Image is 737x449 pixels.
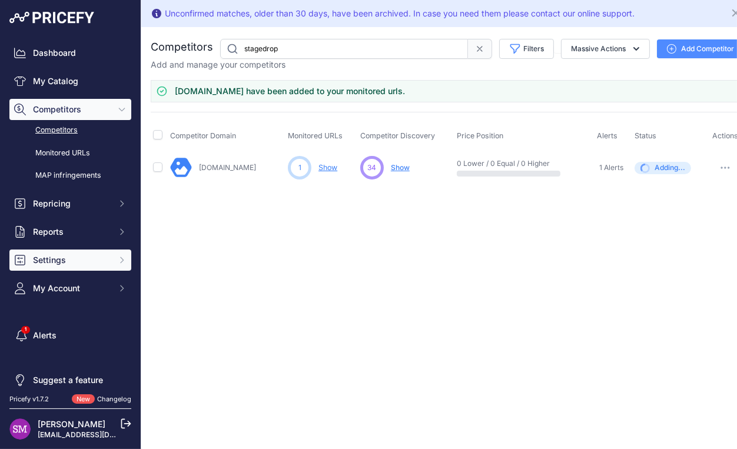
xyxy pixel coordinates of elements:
span: 1 Alerts [599,163,623,172]
span: Settings [33,254,110,266]
a: [EMAIL_ADDRESS][DOMAIN_NAME] [38,430,161,439]
span: Status [635,131,656,140]
span: New [72,394,95,404]
a: MAP infringements [9,165,131,186]
span: My Account [33,282,110,294]
a: Dashboard [9,42,131,64]
a: Competitors [9,120,131,141]
button: Filters [499,39,554,59]
div: Pricefy v1.7.2 [9,394,49,404]
a: [PERSON_NAME] [38,419,105,429]
a: My Catalog [9,71,131,92]
a: 1 Alerts [597,162,623,174]
a: Alerts [9,325,131,346]
button: Settings [9,250,131,271]
span: 1 [298,162,301,173]
span: Competitors [33,104,110,115]
span: Competitor Domain [170,131,236,140]
h2: Competitors [151,39,213,55]
button: Reports [9,221,131,242]
a: Monitored URLs [9,143,131,164]
p: 0 Lower / 0 Equal / 0 Higher [457,159,532,168]
a: Suggest a feature [9,370,131,391]
span: Adding... [655,163,685,172]
span: Price Position [457,131,503,140]
a: [DOMAIN_NAME] [199,163,256,172]
a: Changelog [97,395,131,403]
button: Competitors [9,99,131,120]
span: Competitor Discovery [360,131,435,140]
img: Pricefy Logo [9,12,94,24]
span: Monitored URLs [288,131,343,140]
span: Reports [33,226,110,238]
span: 34 [367,162,376,173]
button: Massive Actions [561,39,650,59]
span: Alerts [597,131,618,140]
span: Show [391,163,410,172]
a: Show [318,163,337,172]
button: My Account [9,278,131,299]
span: Repricing [33,198,110,209]
p: Add and manage your competitors [151,59,285,71]
h3: [DOMAIN_NAME] have been added to your monitored urls. [175,85,405,97]
button: Repricing [9,193,131,214]
div: Unconfirmed matches, older than 30 days, have been archived. In case you need them please contact... [165,8,635,19]
nav: Sidebar [9,42,131,391]
input: Search [220,39,468,59]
